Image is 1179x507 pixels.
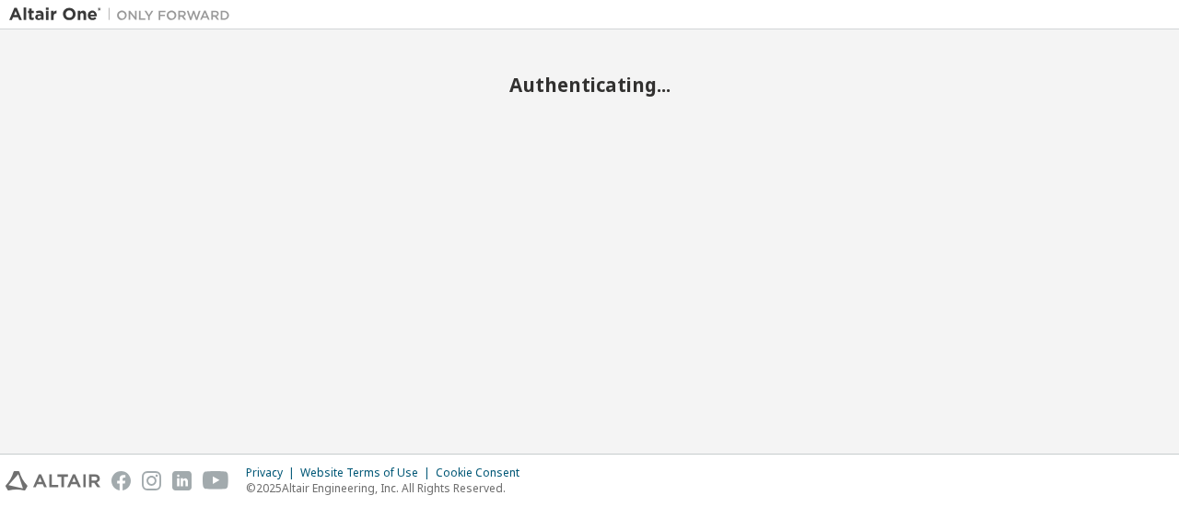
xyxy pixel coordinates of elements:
[246,466,300,480] div: Privacy
[142,471,161,490] img: instagram.svg
[436,466,531,480] div: Cookie Consent
[172,471,192,490] img: linkedin.svg
[9,73,1170,97] h2: Authenticating...
[9,6,239,24] img: Altair One
[6,471,100,490] img: altair_logo.svg
[111,471,131,490] img: facebook.svg
[246,480,531,496] p: © 2025 Altair Engineering, Inc. All Rights Reserved.
[300,466,436,480] div: Website Terms of Use
[203,471,229,490] img: youtube.svg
